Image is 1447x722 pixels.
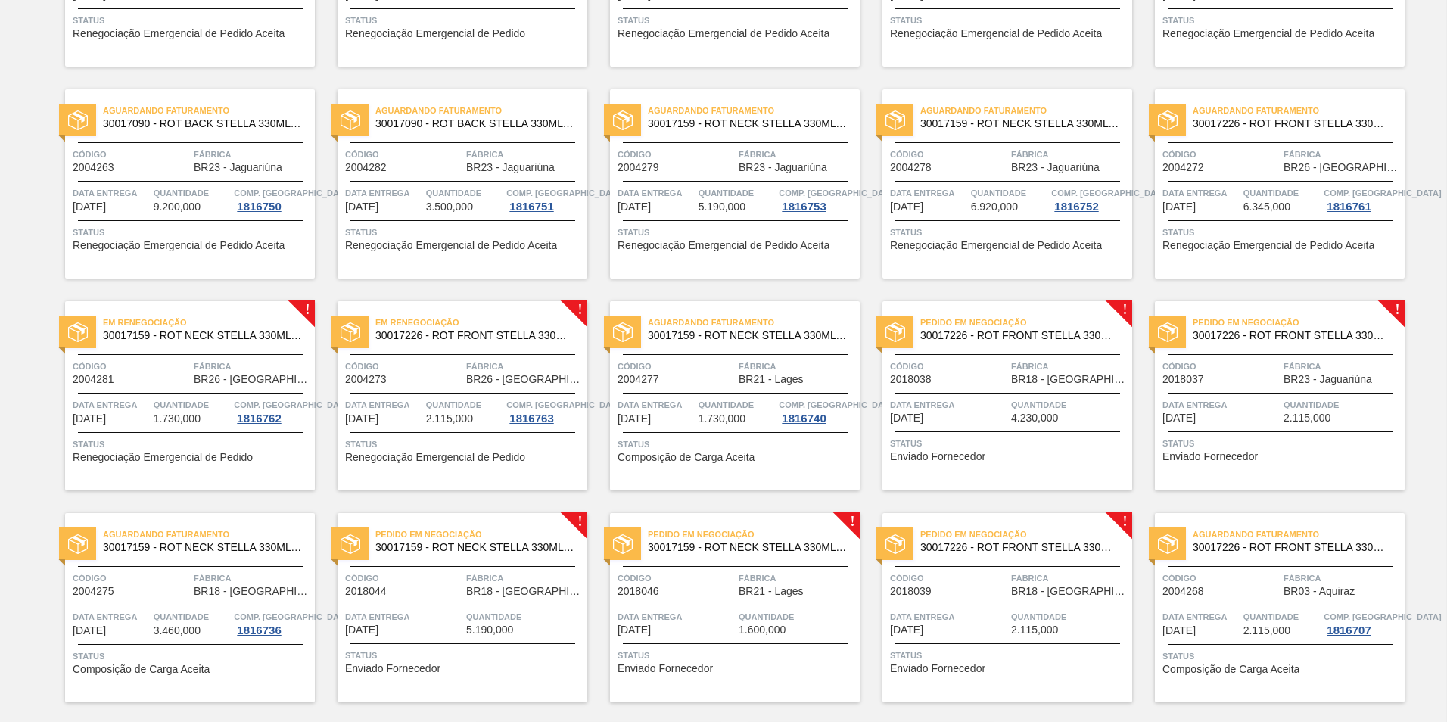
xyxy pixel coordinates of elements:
[1284,162,1401,173] span: BR26 - Uberlândia
[648,118,848,129] span: 30017159 - ROT NECK STELLA 330ML 429
[506,185,624,201] span: Comp. Carga
[648,315,860,330] span: Aguardando Faturamento
[506,185,583,213] a: Comp. [GEOGRAPHIC_DATA]1816751
[1162,451,1258,462] span: Enviado Fornecedor
[1011,359,1128,374] span: Fábrica
[1132,513,1405,702] a: statusAguardando Faturamento30017226 - ROT FRONT STELLA 330ML PM20 429Código2004268FábricaBR03 - ...
[1011,412,1058,424] span: 4.230,000
[890,648,1128,663] span: Status
[648,103,860,118] span: Aguardando Faturamento
[73,609,150,624] span: Data entrega
[234,412,284,425] div: 1816762
[1051,201,1101,213] div: 1816752
[587,513,860,702] a: !statusPedido em Negociação30017159 - ROT NECK STELLA 330ML 429Código2018046FábricaBR21 - LagesDa...
[73,359,190,374] span: Código
[103,542,303,553] span: 30017159 - ROT NECK STELLA 330ML 429
[466,359,583,374] span: Fábrica
[920,118,1120,129] span: 30017159 - ROT NECK STELLA 330ML 429
[234,609,311,636] a: Comp. [GEOGRAPHIC_DATA]1816736
[345,13,583,28] span: Status
[1051,185,1128,213] a: Comp. [GEOGRAPHIC_DATA]1816752
[426,201,473,213] span: 3.500,000
[194,586,311,597] span: BR18 - Pernambuco
[466,374,583,385] span: BR26 - Uberlândia
[587,89,860,279] a: statusAguardando Faturamento30017159 - ROT NECK STELLA 330ML 429Código2004279FábricaBR23 - Jaguar...
[618,586,659,597] span: 2018046
[885,534,905,554] img: status
[890,451,985,462] span: Enviado Fornecedor
[345,374,387,385] span: 2004273
[648,542,848,553] span: 30017159 - ROT NECK STELLA 330ML 429
[739,586,804,597] span: BR21 - Lages
[375,527,587,542] span: Pedido em Negociação
[73,28,285,39] span: Renegociação Emergencial de Pedido Aceita
[1324,185,1401,213] a: Comp. [GEOGRAPHIC_DATA]1816761
[890,225,1128,240] span: Status
[1324,609,1401,636] a: Comp. [GEOGRAPHIC_DATA]1816707
[1162,412,1196,424] span: 19/09/2025
[73,147,190,162] span: Código
[345,240,557,251] span: Renegociação Emergencial de Pedido Aceita
[920,103,1132,118] span: Aguardando Faturamento
[1243,185,1321,201] span: Quantidade
[699,185,776,201] span: Quantidade
[426,397,503,412] span: Quantidade
[618,413,651,425] span: 17/09/2025
[885,110,905,130] img: status
[618,147,735,162] span: Código
[375,315,587,330] span: Em renegociação
[345,201,378,213] span: 12/09/2025
[73,664,210,675] span: Composição de Carga Aceita
[618,162,659,173] span: 2004279
[618,397,695,412] span: Data entrega
[73,162,114,173] span: 2004263
[613,534,633,554] img: status
[345,28,525,39] span: Renegociação Emergencial de Pedido
[341,322,360,342] img: status
[42,301,315,490] a: !statusEm renegociação30017159 - ROT NECK STELLA 330ML 429Código2004281FábricaBR26 - [GEOGRAPHIC_...
[1162,225,1401,240] span: Status
[971,185,1048,201] span: Quantidade
[1132,301,1405,490] a: !statusPedido em Negociação30017226 - ROT FRONT STELLA 330ML PM20 429Código2018037FábricaBR23 - J...
[648,330,848,341] span: 30017159 - ROT NECK STELLA 330ML 429
[426,413,473,425] span: 2.115,000
[890,147,1007,162] span: Código
[890,663,985,674] span: Enviado Fornecedor
[739,147,856,162] span: Fábrica
[68,322,88,342] img: status
[73,374,114,385] span: 2004281
[618,240,829,251] span: Renegociação Emergencial de Pedido Aceita
[613,110,633,130] img: status
[73,452,253,463] span: Renegociação Emergencial de Pedido
[890,162,932,173] span: 2004278
[1193,315,1405,330] span: Pedido em Negociação
[375,542,575,553] span: 30017159 - ROT NECK STELLA 330ML 429
[194,571,311,586] span: Fábrica
[1193,103,1405,118] span: Aguardando Faturamento
[779,412,829,425] div: 1816740
[466,162,555,173] span: BR23 - Jaguariúna
[1158,322,1178,342] img: status
[466,609,583,624] span: Quantidade
[890,586,932,597] span: 2018039
[42,513,315,702] a: statusAguardando Faturamento30017159 - ROT NECK STELLA 330ML 429Código2004275FábricaBR18 - [GEOGR...
[345,452,525,463] span: Renegociação Emergencial de Pedido
[73,413,106,425] span: 17/09/2025
[1193,542,1393,553] span: 30017226 - ROT FRONT STELLA 330ML PM20 429
[506,397,583,425] a: Comp. [GEOGRAPHIC_DATA]1816763
[1243,609,1321,624] span: Quantidade
[345,225,583,240] span: Status
[103,103,315,118] span: Aguardando Faturamento
[234,609,351,624] span: Comp. Carga
[1051,185,1168,201] span: Comp. Carga
[1162,28,1374,39] span: Renegociação Emergencial de Pedido Aceita
[73,201,106,213] span: 12/09/2025
[779,397,896,412] span: Comp. Carga
[1324,624,1374,636] div: 1816707
[1132,89,1405,279] a: statusAguardando Faturamento30017226 - ROT FRONT STELLA 330ML PM20 429Código2004272FábricaBR26 - ...
[920,527,1132,542] span: Pedido em Negociação
[345,648,583,663] span: Status
[1162,649,1401,664] span: Status
[1284,397,1401,412] span: Quantidade
[739,609,856,624] span: Quantidade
